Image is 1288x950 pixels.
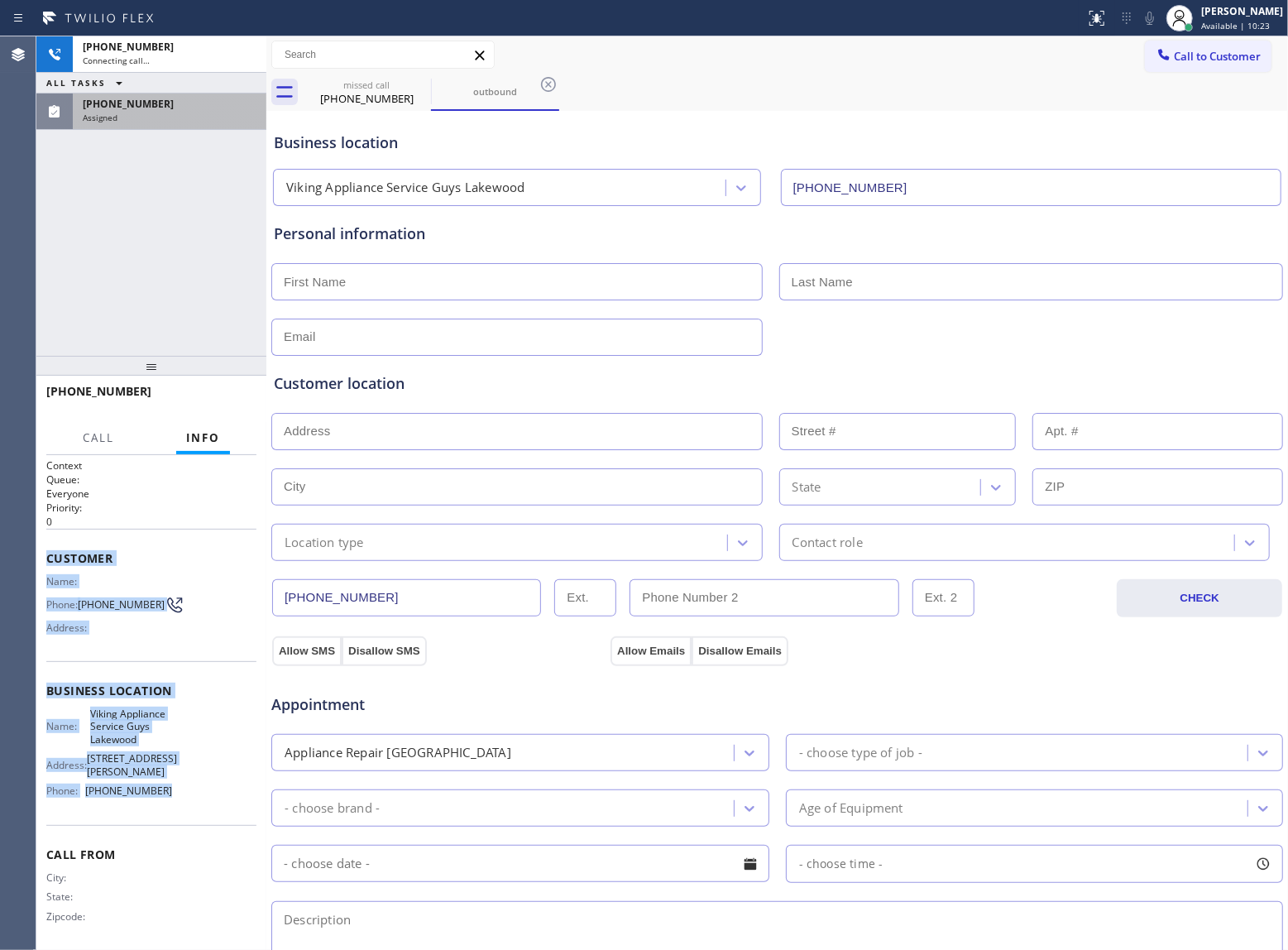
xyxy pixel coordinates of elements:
span: Zipcode: [46,910,90,923]
button: CHECK [1117,579,1282,617]
span: Appointment [271,693,606,716]
span: State: [46,890,90,903]
div: State [792,477,821,497]
div: (720) 530-5479 [304,74,429,111]
span: Name: [46,720,90,732]
span: City: [46,871,90,884]
span: Business location [46,683,256,698]
input: Email [271,319,763,356]
span: Info [186,430,220,445]
p: Everyone [46,487,256,501]
button: Disallow SMS [342,636,427,666]
button: Allow Emails [610,636,692,666]
input: City [271,468,763,506]
input: Last Name [779,263,1284,300]
h1: Context [46,458,256,473]
span: Call [83,430,114,445]
input: Phone Number [272,579,541,617]
input: Phone Number [781,169,1282,206]
input: Ext. 2 [912,579,974,617]
div: Customer location [274,372,1281,395]
span: Address: [46,621,90,634]
button: Call [73,422,124,454]
span: Connecting call… [83,55,150,66]
h2: Priority: [46,501,256,515]
input: - choose date - [271,845,769,882]
div: [PERSON_NAME] [1201,4,1283,18]
span: [PHONE_NUMBER] [46,383,151,399]
div: - choose type of job - [799,743,922,762]
div: - choose brand - [285,799,380,818]
input: Phone Number 2 [630,579,898,617]
div: missed call [304,79,429,91]
button: Allow SMS [272,636,342,666]
span: [PHONE_NUMBER] [83,40,174,54]
span: Phone: [46,598,78,611]
div: Location type [285,533,364,552]
button: Call to Customer [1145,41,1271,72]
input: Address [271,413,763,450]
button: Info [176,422,230,454]
div: [PHONE_NUMBER] [304,91,429,106]
span: Available | 10:23 [1201,20,1270,31]
span: [PHONE_NUMBER] [83,97,174,111]
div: Business location [274,132,1281,154]
span: [STREET_ADDRESS][PERSON_NAME] [87,752,177,778]
span: Customer [46,550,256,566]
span: Phone: [46,784,85,797]
input: Apt. # [1032,413,1283,450]
span: ALL TASKS [46,77,106,89]
input: First Name [271,263,763,300]
input: ZIP [1032,468,1283,506]
div: Viking Appliance Service Guys Lakewood [286,179,525,198]
div: outbound [433,85,558,98]
span: Name: [46,575,90,588]
button: Disallow Emails [692,636,788,666]
input: Ext. [554,579,616,617]
button: Mute [1138,7,1161,30]
h2: Queue: [46,473,256,487]
span: [PHONE_NUMBER] [78,598,165,611]
div: Age of Equipment [799,799,903,818]
div: Appliance Repair [GEOGRAPHIC_DATA] [285,743,511,762]
button: ALL TASKS [36,73,139,93]
span: Assigned [83,112,117,123]
div: Contact role [792,533,863,552]
input: Search [272,41,494,68]
span: - choose time - [799,856,883,871]
span: Call From [46,847,256,862]
input: Street # [779,413,1017,450]
div: Personal information [274,223,1281,245]
span: Address: [46,759,87,771]
span: Call to Customer [1174,49,1261,64]
span: Viking Appliance Service Guys Lakewood [90,708,172,746]
span: [PHONE_NUMBER] [85,784,172,797]
p: 0 [46,515,256,529]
